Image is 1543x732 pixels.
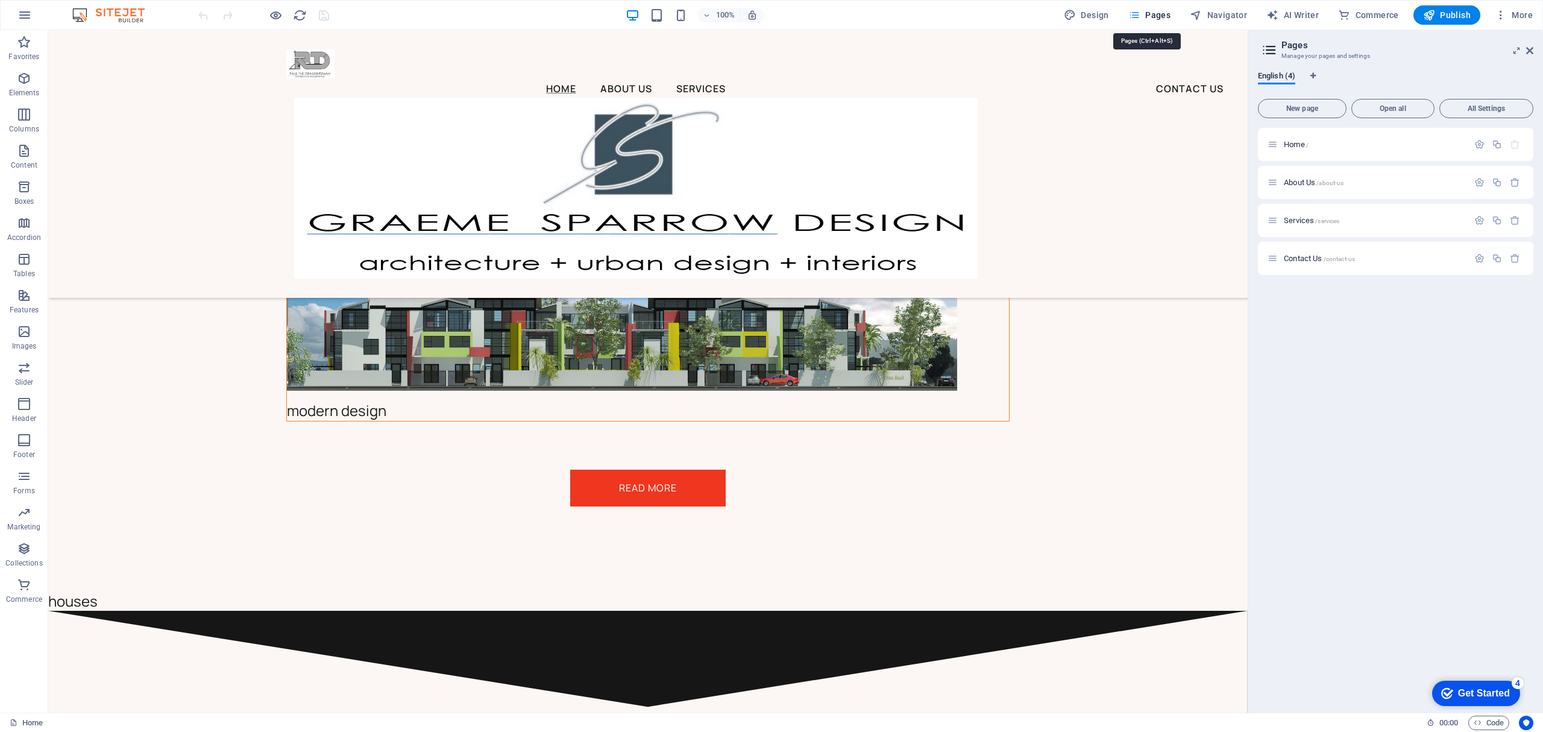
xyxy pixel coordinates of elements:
span: Click to open page [1284,216,1339,225]
button: 100% [697,8,740,22]
button: Publish [1413,5,1480,25]
span: New page [1263,105,1341,112]
p: Tables [13,269,35,279]
div: Remove [1510,215,1520,226]
h3: Manage your pages and settings [1281,51,1509,62]
span: Open all [1357,105,1429,112]
button: New page [1258,99,1347,118]
button: Code [1468,716,1509,730]
div: Get Started 4 items remaining, 20% complete [10,6,98,31]
p: Favorites [8,52,39,62]
span: Click to open page [1284,254,1355,263]
div: Settings [1474,139,1485,150]
button: Commerce [1333,5,1404,25]
div: Settings [1474,177,1485,188]
div: Remove [1510,253,1520,263]
span: Navigator [1190,9,1247,21]
div: Duplicate [1492,139,1502,150]
div: The startpage cannot be deleted [1510,139,1520,150]
button: More [1490,5,1538,25]
button: Design [1059,5,1114,25]
span: /contact-us [1324,256,1356,262]
span: Click to open page [1284,178,1343,187]
div: Duplicate [1492,177,1502,188]
p: Forms [13,486,35,496]
i: On resize automatically adjust zoom level to fit chosen device. [747,10,758,21]
span: Commerce [1338,9,1399,21]
p: Elements [9,88,40,98]
div: Duplicate [1492,215,1502,226]
div: Remove [1510,177,1520,188]
div: Get Started [36,13,87,24]
div: Design (Ctrl+Alt+Y) [1059,5,1114,25]
p: Columns [9,124,39,134]
div: About Us/about-us [1280,178,1468,186]
p: Collections [5,558,42,568]
div: Duplicate [1492,253,1502,263]
span: 00 00 [1439,716,1458,730]
p: Footer [13,450,35,459]
p: Images [12,341,37,351]
div: Contact Us/contact-us [1280,254,1468,262]
p: Accordion [7,233,41,242]
button: Click here to leave preview mode and continue editing [268,8,283,22]
span: / [1306,142,1309,148]
span: Click to open page [1284,140,1309,149]
div: Settings [1474,215,1485,226]
span: /about-us [1316,180,1343,186]
button: AI Writer [1262,5,1324,25]
div: Language Tabs [1258,71,1533,94]
span: All Settings [1445,105,1528,112]
p: Slider [15,377,34,387]
button: All Settings [1439,99,1533,118]
div: Home/ [1280,140,1468,148]
span: English (4) [1258,69,1295,86]
p: Header [12,414,36,423]
p: Content [11,160,37,170]
button: reload [292,8,307,22]
i: Reload page [293,8,307,22]
h6: 100% [715,8,735,22]
span: /services [1315,218,1339,224]
p: Marketing [7,522,40,532]
div: Settings [1474,253,1485,263]
img: Editor Logo [69,8,160,22]
button: Pages [1123,5,1175,25]
h2: Pages [1281,40,1533,51]
p: Commerce [6,595,42,604]
span: Pages [1128,9,1171,21]
button: Open all [1351,99,1435,118]
span: Design [1064,9,1109,21]
span: Code [1474,716,1504,730]
button: Navigator [1185,5,1252,25]
p: Boxes [14,197,34,206]
span: More [1495,9,1533,21]
p: Features [10,305,39,315]
span: AI Writer [1266,9,1319,21]
h6: Session time [1427,716,1459,730]
span: Publish [1423,9,1471,21]
div: 4 [89,2,101,14]
button: Usercentrics [1519,716,1533,730]
div: Services/services [1280,216,1468,224]
span: : [1448,718,1450,727]
a: Home [10,716,43,730]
